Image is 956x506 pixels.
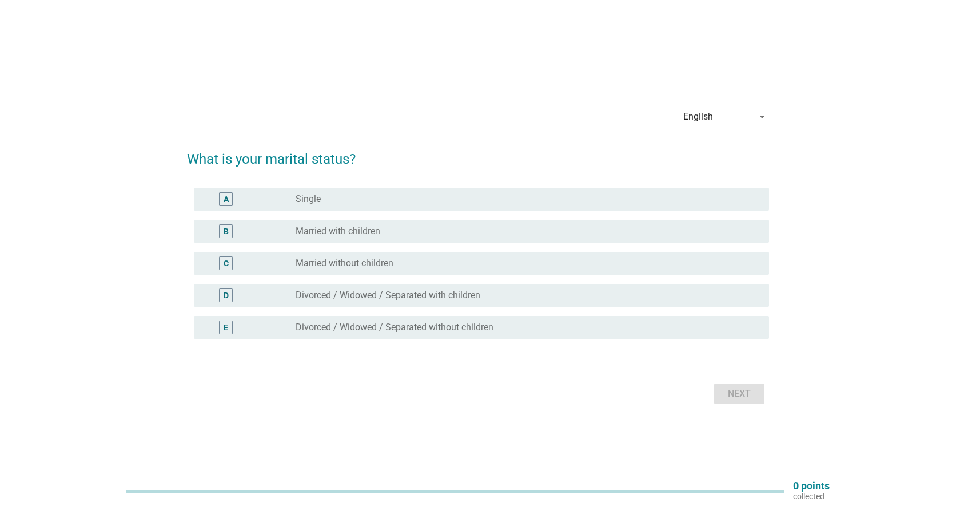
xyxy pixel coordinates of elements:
[224,290,229,302] div: D
[224,322,228,334] div: E
[296,193,321,205] label: Single
[296,258,393,269] label: Married without children
[296,290,480,301] label: Divorced / Widowed / Separated with children
[683,112,713,122] div: English
[296,226,380,237] label: Married with children
[755,110,769,124] i: arrow_drop_down
[224,258,229,270] div: C
[187,137,770,169] h2: What is your marital status?
[793,491,830,501] p: collected
[793,481,830,491] p: 0 points
[224,193,229,205] div: A
[224,226,229,238] div: B
[296,322,493,333] label: Divorced / Widowed / Separated without children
